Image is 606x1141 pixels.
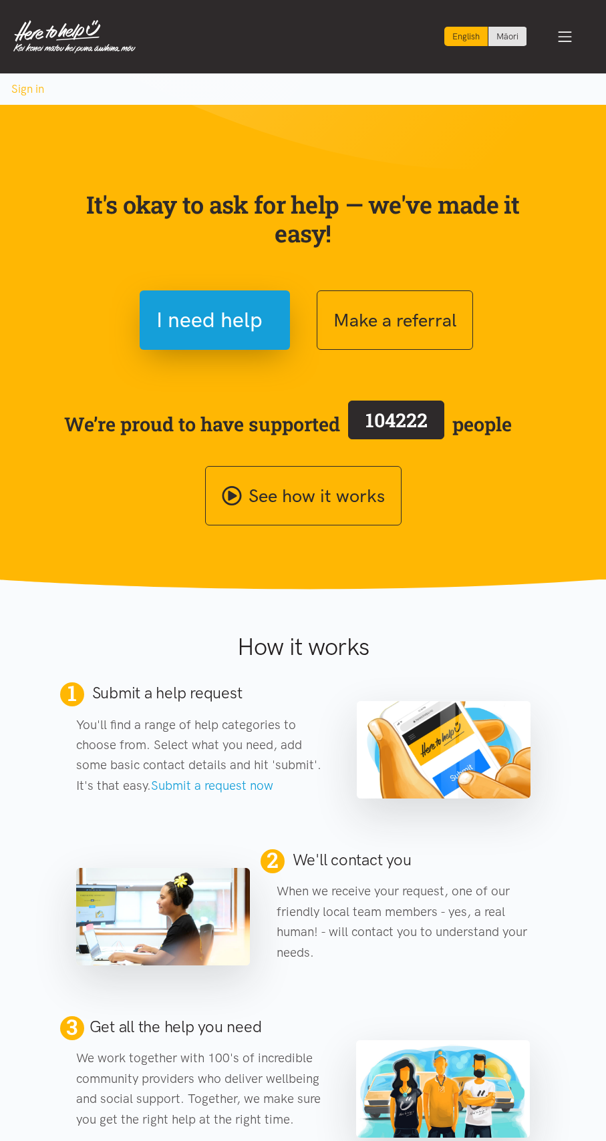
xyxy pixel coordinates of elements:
[205,466,402,525] a: See how it works
[537,13,593,60] button: Toggle navigation
[488,27,526,46] a: Switch to Te Reo Māori
[261,842,283,878] span: 2
[66,1014,77,1040] span: 3
[64,398,512,450] span: We’re proud to have supported people
[293,849,412,871] h2: We'll contact you
[444,27,488,46] div: Current language
[76,1048,330,1130] p: We work together with 100's of incredible community providers who deliver wellbeing and social su...
[76,715,330,796] p: You'll find a range of help categories to choose from. Select what you need, add some basic conta...
[365,407,428,433] span: 104222
[340,398,452,450] a: 104222
[140,290,290,350] button: I need help
[67,680,76,706] span: 1
[317,290,473,350] button: Make a referral
[116,632,490,661] h1: How it works
[151,778,273,793] a: Submit a request now
[156,303,263,337] span: I need help
[13,20,136,53] img: Home
[76,190,531,248] p: It's okay to ask for help — we've made it easy!
[444,27,527,46] div: Language toggle
[92,682,243,704] h2: Submit a help request
[277,881,531,963] p: When we receive your request, one of our friendly local team members - yes, a real human! - will ...
[90,1016,262,1038] h2: Get all the help you need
